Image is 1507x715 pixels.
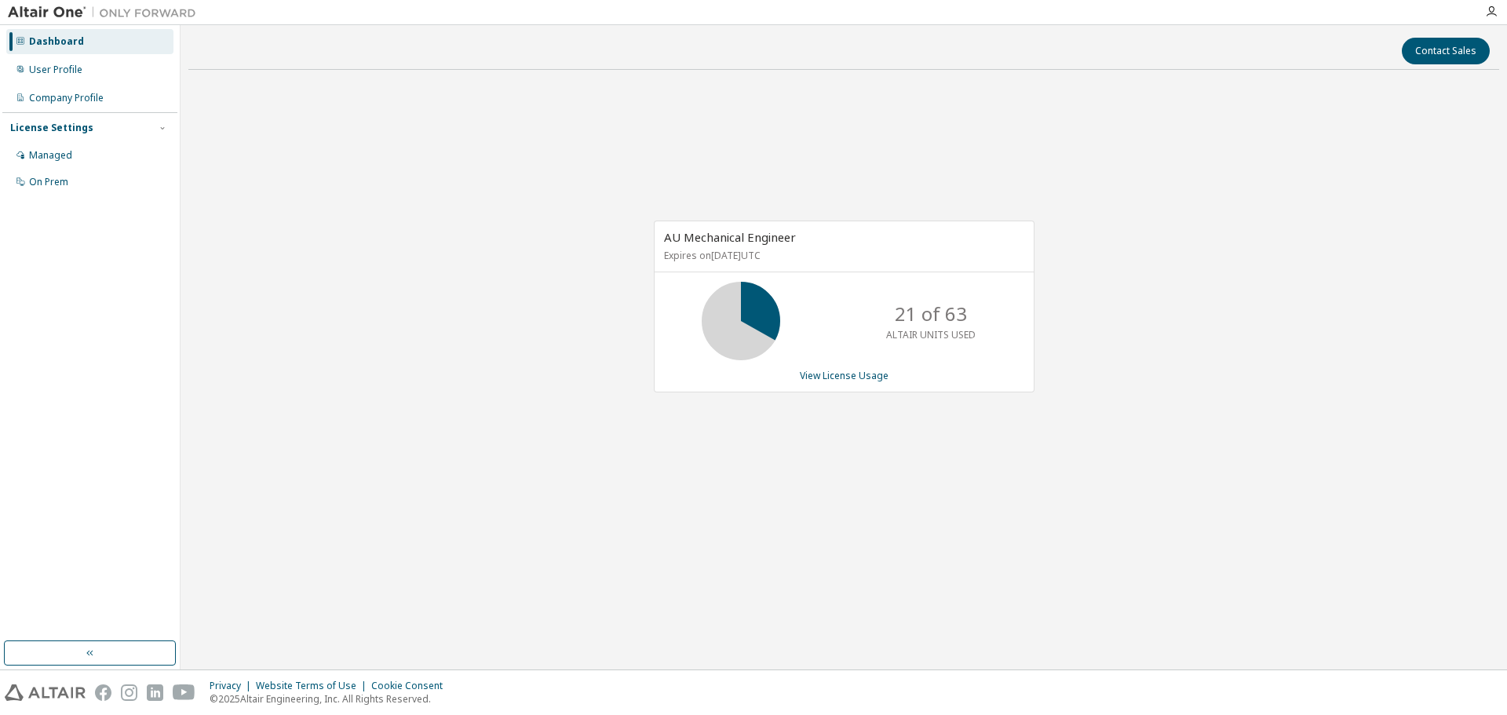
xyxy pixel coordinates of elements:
img: facebook.svg [95,684,111,701]
div: Company Profile [29,92,104,104]
p: Expires on [DATE] UTC [664,249,1020,262]
div: Dashboard [29,35,84,48]
div: On Prem [29,176,68,188]
img: Altair One [8,5,204,20]
div: Managed [29,149,72,162]
span: AU Mechanical Engineer [664,229,796,245]
img: linkedin.svg [147,684,163,701]
p: © 2025 Altair Engineering, Inc. All Rights Reserved. [210,692,452,706]
p: ALTAIR UNITS USED [886,328,976,341]
div: Privacy [210,680,256,692]
img: youtube.svg [173,684,195,701]
img: instagram.svg [121,684,137,701]
div: Website Terms of Use [256,680,371,692]
div: Cookie Consent [371,680,452,692]
p: 21 of 63 [895,301,967,327]
div: User Profile [29,64,82,76]
button: Contact Sales [1402,38,1490,64]
img: altair_logo.svg [5,684,86,701]
a: View License Usage [800,369,889,382]
div: License Settings [10,122,93,134]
